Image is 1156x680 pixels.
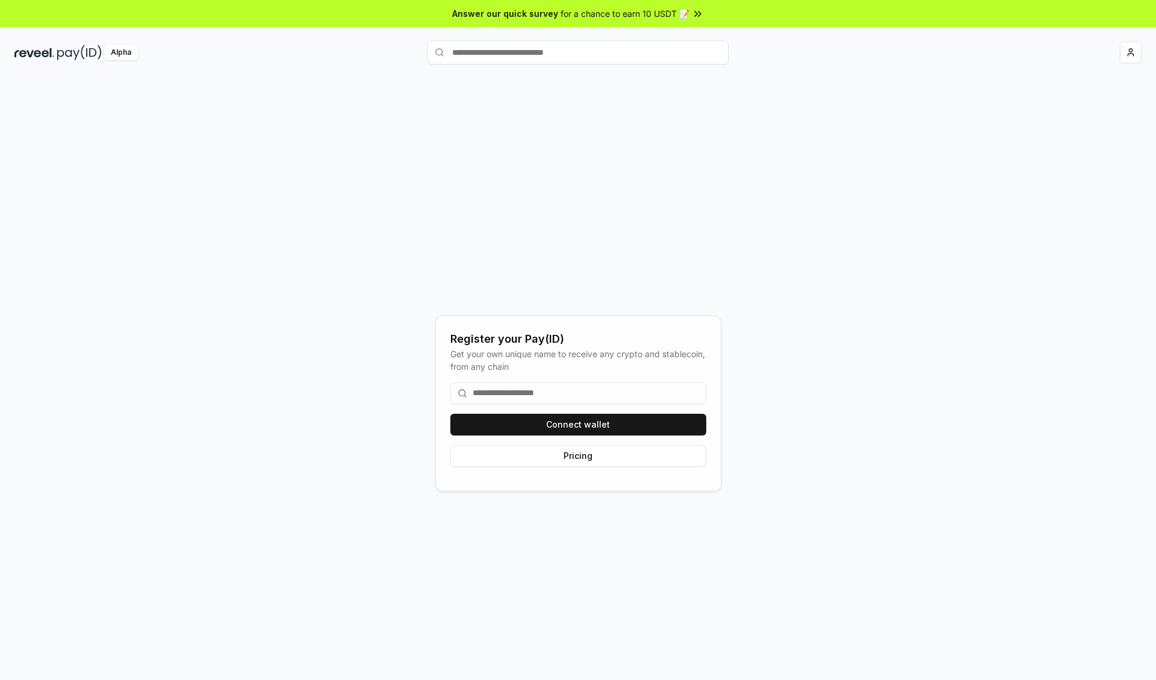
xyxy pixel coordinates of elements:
div: Register your Pay(ID) [450,331,706,348]
div: Alpha [104,45,138,60]
div: Get your own unique name to receive any crypto and stablecoin, from any chain [450,348,706,373]
img: reveel_dark [14,45,55,60]
span: for a chance to earn 10 USDT 📝 [561,7,689,20]
button: Pricing [450,445,706,467]
img: pay_id [57,45,102,60]
span: Answer our quick survey [452,7,558,20]
button: Connect wallet [450,414,706,435]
